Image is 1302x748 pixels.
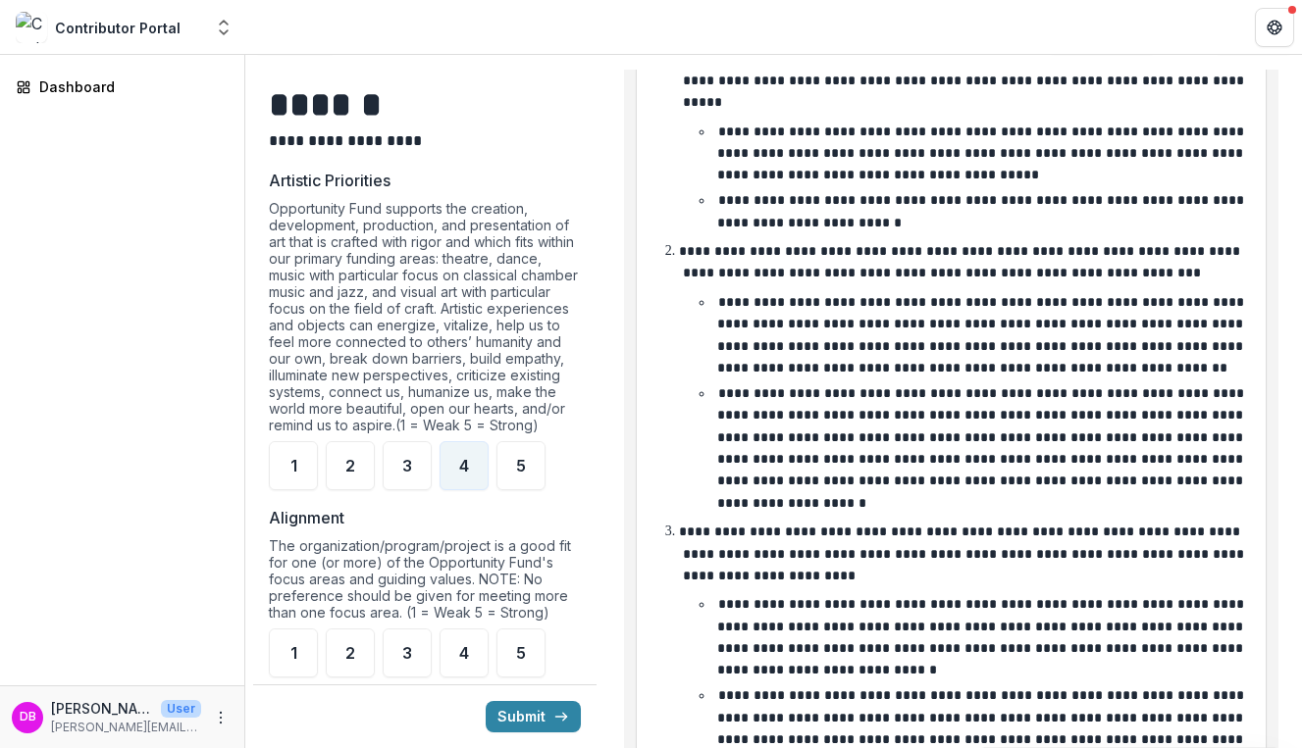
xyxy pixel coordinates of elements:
p: Artistic Priorities [269,169,391,192]
span: 4 [459,645,469,661]
button: Open entity switcher [210,8,237,47]
p: [PERSON_NAME] [51,698,153,719]
span: 2 [345,645,355,661]
div: Dana Bishop-Root [20,711,36,723]
div: The organization/program/project is a good fit for one (or more) of the Opportunity Fund's focus ... [269,537,581,628]
span: 3 [402,645,412,661]
span: 5 [516,458,526,474]
p: [PERSON_NAME][EMAIL_ADDRESS][DOMAIN_NAME] [51,719,201,736]
p: User [161,700,201,718]
button: Submit [486,701,581,732]
a: Dashboard [8,71,236,103]
img: Contributor Portal [16,12,47,43]
div: Opportunity Fund supports the creation, development, production, and presentation of art that is ... [269,200,581,441]
button: More [209,706,233,729]
span: 2 [345,458,355,474]
div: Contributor Portal [55,18,181,38]
p: Alignment [269,506,344,529]
span: 1 [290,645,297,661]
button: Get Help [1255,8,1294,47]
div: Dashboard [39,76,221,97]
span: 1 [290,458,297,474]
span: 5 [516,645,526,661]
span: 3 [402,458,412,474]
span: 4 [459,458,469,474]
